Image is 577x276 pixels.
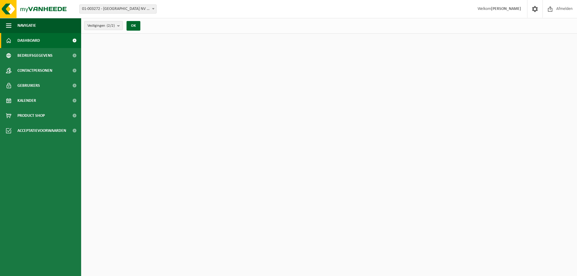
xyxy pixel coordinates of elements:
[17,108,45,123] span: Product Shop
[17,63,52,78] span: Contactpersonen
[127,21,140,31] button: OK
[87,21,115,30] span: Vestigingen
[84,21,123,30] button: Vestigingen(2/2)
[80,5,156,13] span: 01-003272 - BELGOSUC NV - BEERNEM
[79,5,157,14] span: 01-003272 - BELGOSUC NV - BEERNEM
[17,33,40,48] span: Dashboard
[491,7,521,11] strong: [PERSON_NAME]
[17,123,66,138] span: Acceptatievoorwaarden
[17,18,36,33] span: Navigatie
[17,78,40,93] span: Gebruikers
[17,93,36,108] span: Kalender
[17,48,53,63] span: Bedrijfsgegevens
[107,24,115,28] count: (2/2)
